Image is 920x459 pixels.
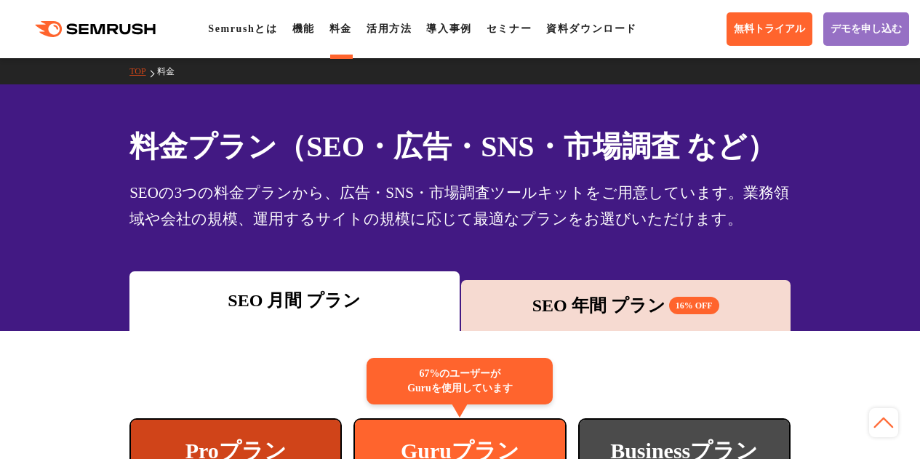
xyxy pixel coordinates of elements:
[426,23,471,34] a: 導入事例
[487,23,532,34] a: セミナー
[157,66,185,76] a: 料金
[546,23,637,34] a: 資料ダウンロード
[137,287,452,314] div: SEO 月間 プラン
[129,66,156,76] a: TOP
[292,23,315,34] a: 機能
[669,297,719,314] span: 16% OFF
[831,23,902,36] span: デモを申し込む
[734,23,805,36] span: 無料トライアル
[329,23,352,34] a: 料金
[468,292,783,319] div: SEO 年間 プラン
[367,23,412,34] a: 活用方法
[823,12,909,46] a: デモを申し込む
[367,358,553,404] div: 67%のユーザーが Guruを使用しています
[208,23,277,34] a: Semrushとは
[129,125,791,168] h1: 料金プラン（SEO・広告・SNS・市場調査 など）
[129,180,791,232] div: SEOの3つの料金プランから、広告・SNS・市場調査ツールキットをご用意しています。業務領域や会社の規模、運用するサイトの規模に応じて最適なプランをお選びいただけます。
[727,12,812,46] a: 無料トライアル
